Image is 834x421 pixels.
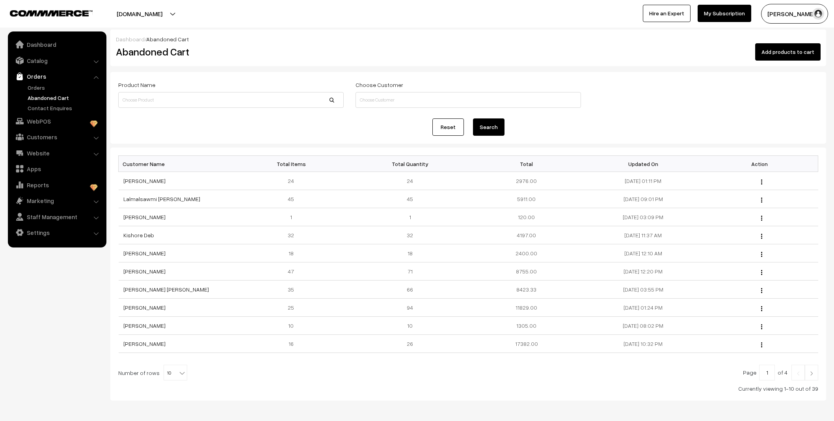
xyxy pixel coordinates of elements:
td: 17382.00 [468,335,585,353]
td: 1305.00 [468,317,585,335]
td: 1 [352,208,468,226]
a: [PERSON_NAME] [123,250,166,257]
th: Updated On [585,156,702,172]
a: WebPOS [10,114,104,128]
td: 45 [352,190,468,208]
td: 94 [352,299,468,317]
input: Choose Customer [356,92,581,108]
a: Dashboard [10,37,104,52]
a: Kishore Deb [123,232,154,238]
a: [PERSON_NAME] [123,214,166,220]
a: [PERSON_NAME] [PERSON_NAME] [123,286,209,293]
img: Menu [761,234,762,239]
a: [PERSON_NAME] [123,177,166,184]
a: Reset [432,118,464,136]
td: 26 [352,335,468,353]
th: Total Items [235,156,352,172]
a: COMMMERCE [10,8,79,17]
a: Orders [26,83,104,92]
td: 2400.00 [468,244,585,262]
td: 24 [235,172,352,190]
img: Menu [761,306,762,311]
td: 8755.00 [468,262,585,281]
td: 1 [235,208,352,226]
img: Menu [761,252,762,257]
h2: Abandoned Cart [116,46,343,58]
span: Abandoned Cart [146,36,189,42]
td: [DATE] 01:24 PM [585,299,702,317]
a: My Subscription [698,5,751,22]
td: 66 [352,281,468,299]
td: 4197.00 [468,226,585,244]
a: Catalog [10,54,104,68]
a: Staff Management [10,210,104,224]
td: 35 [235,281,352,299]
a: Dashboard [116,36,145,42]
span: 10 [164,365,187,380]
img: Menu [761,342,762,347]
td: 18 [235,244,352,262]
td: 2976.00 [468,172,585,190]
td: [DATE] 12:10 AM [585,244,702,262]
a: [PERSON_NAME] [123,268,166,275]
a: [PERSON_NAME] [123,304,166,311]
label: Product Name [118,81,155,89]
a: Website [10,146,104,160]
button: [DOMAIN_NAME] [89,4,190,24]
td: 8423.33 [468,281,585,299]
td: [DATE] 03:09 PM [585,208,702,226]
button: Add products to cart [755,43,821,61]
td: [DATE] 11:37 AM [585,226,702,244]
th: Total [468,156,585,172]
a: Marketing [10,194,104,208]
div: Currently viewing 1-10 out of 39 [118,384,818,393]
td: [DATE] 10:32 PM [585,335,702,353]
input: Choose Product [118,92,344,108]
button: [PERSON_NAME] [761,4,828,24]
img: Menu [761,288,762,293]
td: [DATE] 09:01 PM [585,190,702,208]
td: 47 [235,262,352,281]
a: Reports [10,178,104,192]
button: Search [473,118,504,136]
td: 25 [235,299,352,317]
span: Page [743,369,756,376]
th: Total Quantity [352,156,468,172]
td: [DATE] 01:11 PM [585,172,702,190]
a: Lalmalsawmi [PERSON_NAME] [123,196,200,202]
td: [DATE] 12:20 PM [585,262,702,281]
a: [PERSON_NAME] [123,322,166,329]
td: 16 [235,335,352,353]
th: Action [702,156,818,172]
td: 18 [352,244,468,262]
a: Abandoned Cart [26,94,104,102]
td: 10 [352,317,468,335]
img: Menu [761,216,762,221]
span: 10 [164,365,187,381]
td: 120.00 [468,208,585,226]
a: [PERSON_NAME] [123,340,166,347]
img: user [812,8,824,20]
td: 24 [352,172,468,190]
a: Settings [10,225,104,240]
a: Contact Enquires [26,104,104,112]
th: Customer Name [119,156,235,172]
a: Apps [10,162,104,176]
td: [DATE] 03:55 PM [585,281,702,299]
span: of 4 [778,369,787,376]
span: Number of rows [118,369,160,377]
td: [DATE] 08:02 PM [585,317,702,335]
img: Right [808,371,815,376]
label: Choose Customer [356,81,403,89]
div: / [116,35,821,43]
td: 11829.00 [468,299,585,317]
td: 45 [235,190,352,208]
td: 32 [352,226,468,244]
td: 32 [235,226,352,244]
img: Menu [761,179,762,185]
a: Hire an Expert [643,5,691,22]
a: Orders [10,69,104,83]
img: COMMMERCE [10,10,93,16]
td: 71 [352,262,468,281]
a: Customers [10,130,104,144]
